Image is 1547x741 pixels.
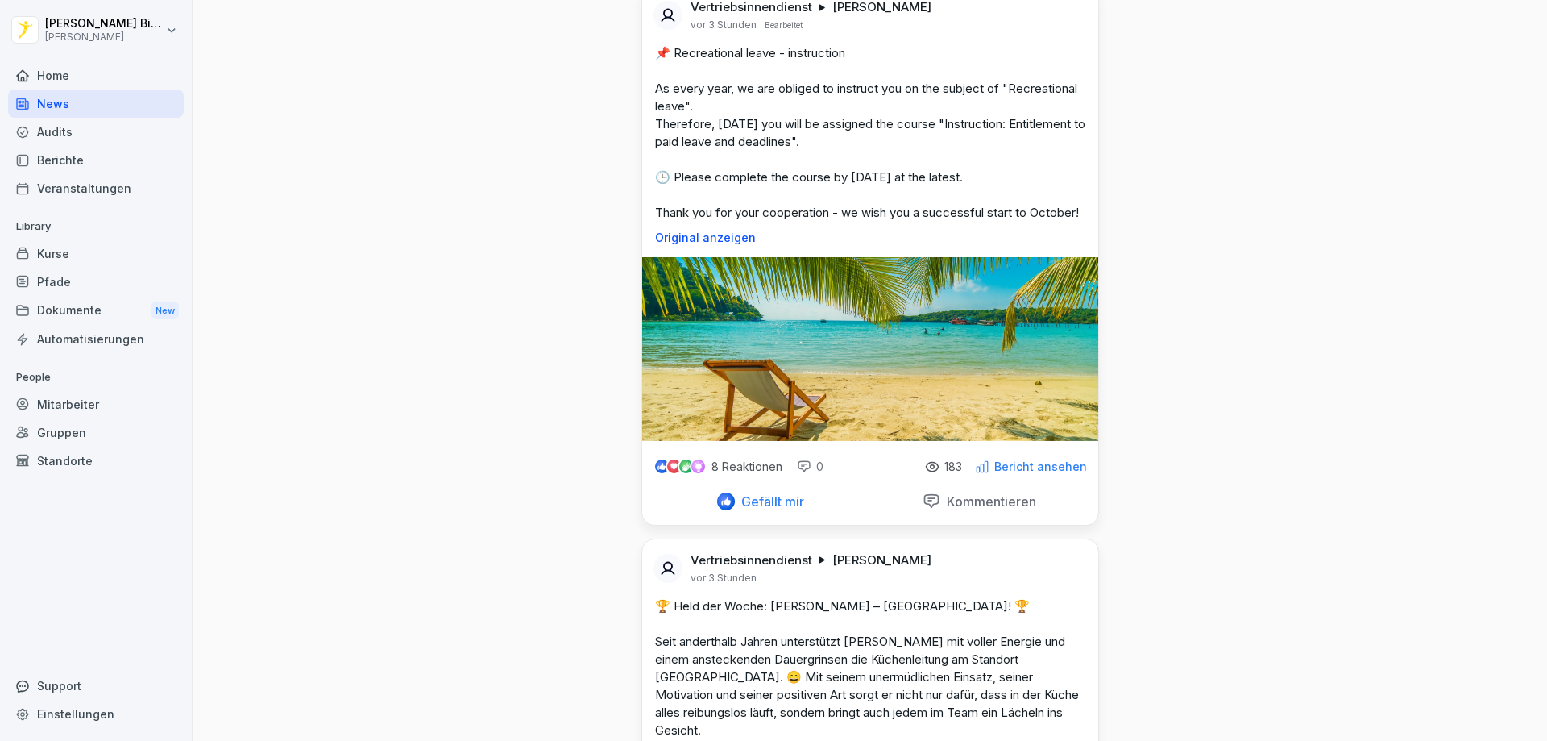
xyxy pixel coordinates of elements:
p: vor 3 Stunden [691,19,757,31]
a: Audits [8,118,184,146]
a: Gruppen [8,418,184,447]
a: Standorte [8,447,184,475]
p: Vertriebsinnendienst [691,552,812,568]
p: Bericht ansehen [994,460,1087,473]
p: 183 [944,460,962,473]
img: love [668,460,680,472]
p: Gefällt mir [735,493,804,510]
p: [PERSON_NAME] [832,552,931,568]
p: [PERSON_NAME] Bierstedt [45,17,163,31]
p: [PERSON_NAME] [45,31,163,43]
p: vor 3 Stunden [691,572,757,585]
img: like [655,460,668,473]
a: Home [8,61,184,90]
p: Original anzeigen [655,231,1085,244]
div: 0 [797,459,823,475]
p: Kommentieren [940,493,1036,510]
a: Veranstaltungen [8,174,184,202]
img: celebrate [679,460,693,473]
a: Berichte [8,146,184,174]
a: Pfade [8,268,184,296]
a: Einstellungen [8,700,184,728]
a: Mitarbeiter [8,390,184,418]
img: inspiring [691,460,705,474]
a: Automatisierungen [8,325,184,353]
p: Bearbeitet [765,19,803,31]
p: Library [8,214,184,239]
a: News [8,90,184,118]
p: 📌 Recreational leave - instruction As every year, we are obliged to instruct you on the subject o... [655,44,1085,222]
img: i1f0egp5ecgpw5hbj0uum7fz.png [642,257,1098,441]
a: Kurse [8,239,184,268]
div: New [151,302,179,320]
div: Dokumente [8,296,184,326]
a: DokumenteNew [8,296,184,326]
div: Support [8,672,184,700]
p: 8 Reaktionen [711,460,782,473]
p: People [8,364,184,390]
